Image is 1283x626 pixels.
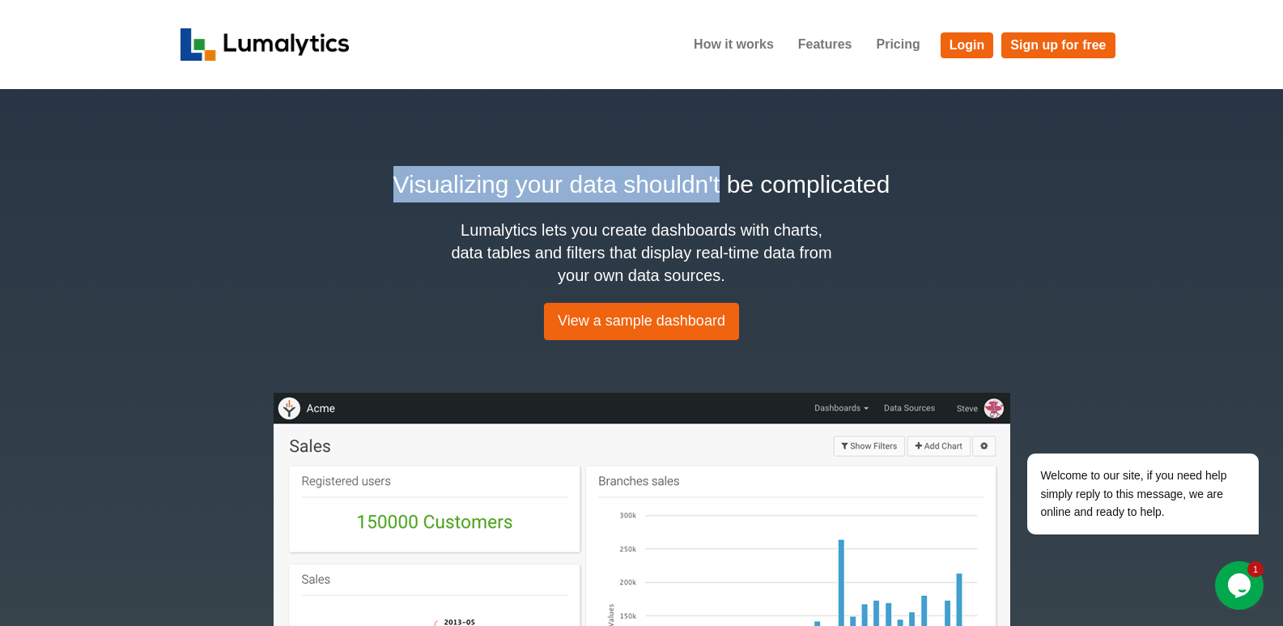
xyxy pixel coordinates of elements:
[941,32,994,58] a: Login
[181,28,350,61] img: logo_v2-f34f87db3d4d9f5311d6c47995059ad6168825a3e1eb260e01c8041e89355404.png
[975,307,1267,553] iframe: chat widget
[181,166,1103,202] h2: Visualizing your data shouldn't be complicated
[786,24,865,65] a: Features
[1215,561,1267,610] iframe: chat widget
[1001,32,1115,58] a: Sign up for free
[448,219,836,287] h4: Lumalytics lets you create dashboards with charts, data tables and filters that display real-time...
[682,24,786,65] a: How it works
[544,303,739,340] a: View a sample dashboard
[864,24,932,65] a: Pricing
